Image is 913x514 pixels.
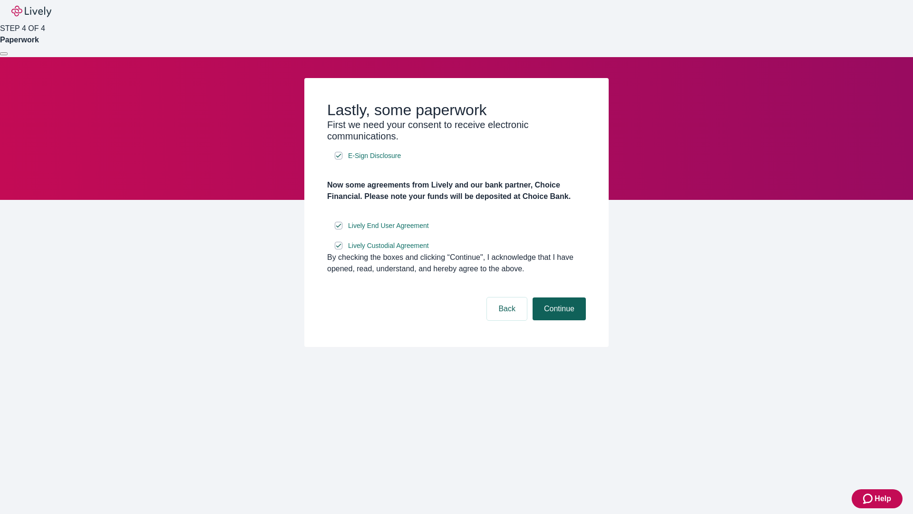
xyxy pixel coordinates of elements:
h4: Now some agreements from Lively and our bank partner, Choice Financial. Please note your funds wi... [327,179,586,202]
h2: Lastly, some paperwork [327,101,586,119]
div: By checking the boxes and clicking “Continue", I acknowledge that I have opened, read, understand... [327,252,586,275]
span: Lively End User Agreement [348,221,429,231]
svg: Zendesk support icon [863,493,874,504]
img: Lively [11,6,51,17]
span: Help [874,493,891,504]
h3: First we need your consent to receive electronic communications. [327,119,586,142]
a: e-sign disclosure document [346,220,431,232]
button: Zendesk support iconHelp [852,489,903,508]
span: E-Sign Disclosure [348,151,401,161]
button: Back [487,297,527,320]
span: Lively Custodial Agreement [348,241,429,251]
a: e-sign disclosure document [346,150,403,162]
a: e-sign disclosure document [346,240,431,252]
button: Continue [533,297,586,320]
